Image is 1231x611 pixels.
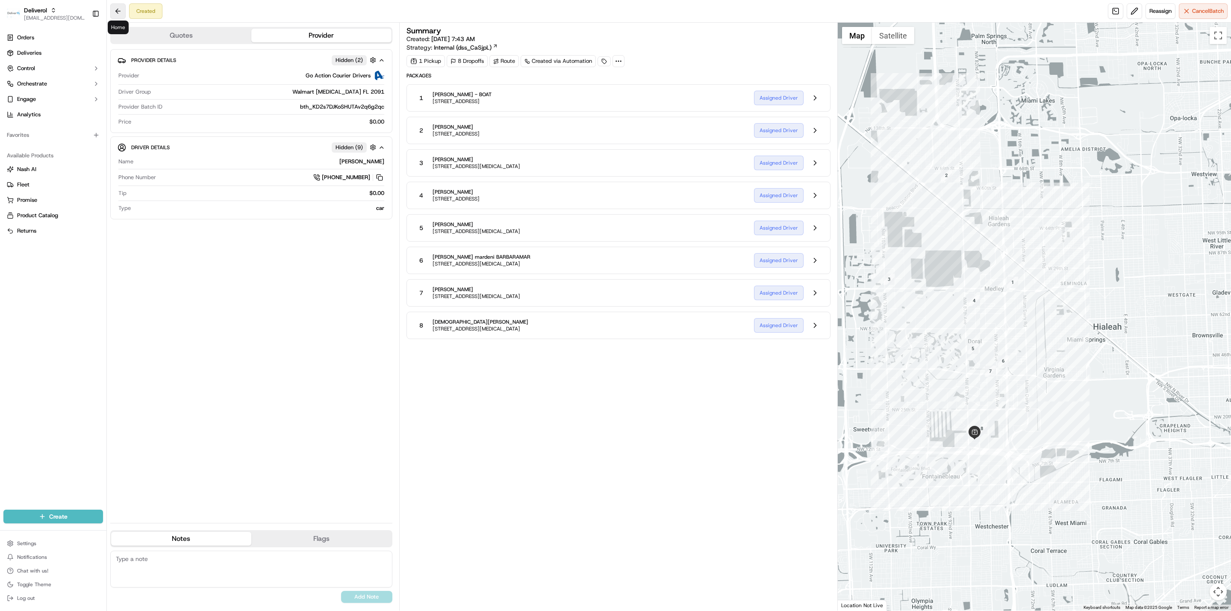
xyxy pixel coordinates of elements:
[5,188,69,204] a: 📗Knowledge Base
[118,53,385,67] button: Provider DetailsHidden (2)
[130,189,384,197] div: $0.00
[419,256,423,265] span: 6
[967,343,978,354] div: 5
[24,6,47,15] span: Deliverol
[872,27,914,44] button: Show satellite imagery
[118,204,131,212] span: Type
[434,43,498,52] a: Internal (dss_CaSjpL)
[251,29,392,42] button: Provider
[38,91,118,97] div: We're available if you need us!
[71,156,88,163] span: [DATE]
[69,188,141,204] a: 💻API Documentation
[9,148,22,162] img: Faraz Last Mile
[27,133,69,140] span: [PERSON_NAME]
[433,286,520,293] span: [PERSON_NAME]
[1007,277,1018,288] div: 1
[17,567,48,574] span: Chat with us!
[17,212,58,219] span: Product Catalog
[81,192,137,200] span: API Documentation
[9,82,24,97] img: 1736555255976-a54dd68f-1ca7-489b-9aae-adbdc363a1c4
[433,221,520,228] span: [PERSON_NAME]
[369,118,384,126] span: $0.00
[9,35,156,48] p: Welcome 👋
[1194,605,1228,610] a: Report a map error
[3,592,103,604] button: Log out
[433,260,530,267] span: [STREET_ADDRESS][MEDICAL_DATA]
[1210,583,1227,600] button: Map camera controls
[419,126,423,135] span: 2
[433,189,480,195] span: [PERSON_NAME]
[17,581,51,588] span: Toggle Theme
[1125,605,1172,610] span: Map data ©2025 Google
[3,193,103,207] button: Promise
[131,57,176,64] span: Provider Details
[419,159,423,167] span: 3
[3,46,103,60] a: Deliveries
[9,125,22,139] img: Jeff Sasse
[3,108,103,121] a: Analytics
[998,355,1009,366] div: 6
[17,595,35,602] span: Log out
[38,82,140,91] div: Start new chat
[3,77,103,91] button: Orchestrate
[17,165,36,173] span: Nash AI
[118,189,127,197] span: Tip
[17,196,37,204] span: Promise
[332,142,378,153] button: Hidden (9)
[17,227,36,235] span: Returns
[840,599,868,611] a: Open this area in Google Maps (opens a new window)
[118,72,139,80] span: Provider
[433,228,520,235] span: [STREET_ADDRESS][MEDICAL_DATA]
[433,293,520,300] span: [STREET_ADDRESS][MEDICAL_DATA]
[433,319,528,325] span: [DEMOGRAPHIC_DATA][PERSON_NAME]
[838,600,887,611] div: Location Not Live
[336,56,363,64] span: Hidden ( 2 )
[3,92,103,106] button: Engage
[3,162,103,176] button: Nash AI
[24,15,85,21] button: [EMAIL_ADDRESS][DOMAIN_NAME]
[306,72,371,80] span: Go Action Courier Drivers
[137,158,384,165] div: [PERSON_NAME]
[49,512,68,521] span: Create
[521,55,596,67] div: Created via Automation
[7,8,21,20] img: Deliverol
[419,224,423,232] span: 5
[111,29,251,42] button: Quotes
[985,366,996,377] div: 7
[9,9,26,26] img: Nash
[7,165,100,173] a: Nash AI
[300,103,384,111] span: bth_KD2s7DJKoSHUTAv2q6g2qc
[3,178,103,192] button: Fleet
[3,31,103,44] a: Orders
[489,55,519,67] a: Route
[3,551,103,563] button: Notifications
[3,224,103,238] button: Returns
[433,254,530,260] span: [PERSON_NAME] mardeni BARBARAMAR
[433,130,480,137] span: [STREET_ADDRESS]
[842,27,872,44] button: Show street map
[17,65,35,72] span: Control
[433,156,520,163] span: [PERSON_NAME]
[406,55,445,67] div: 1 Pickup
[419,94,423,102] span: 1
[374,71,384,81] img: ActionCourier.png
[27,156,65,163] span: Faraz Last Mile
[840,599,868,611] img: Google
[17,95,36,103] span: Engage
[883,274,895,285] div: 3
[7,227,100,235] a: Returns
[976,423,987,434] div: 8
[941,170,952,181] div: 2
[447,55,488,67] div: 8 Dropoffs
[434,43,492,52] span: Internal (dss_CaSjpL)
[17,133,24,140] img: 1736555255976-a54dd68f-1ca7-489b-9aae-adbdc363a1c4
[1210,27,1227,44] button: Toggle fullscreen view
[433,195,480,202] span: [STREET_ADDRESS]
[18,82,33,97] img: 4281594248423_2fcf9dad9f2a874258b8_72.png
[3,565,103,577] button: Chat with us!
[3,209,103,222] button: Product Catalog
[406,27,441,35] h3: Summary
[17,181,29,189] span: Fleet
[431,35,475,43] span: [DATE] 7:43 AM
